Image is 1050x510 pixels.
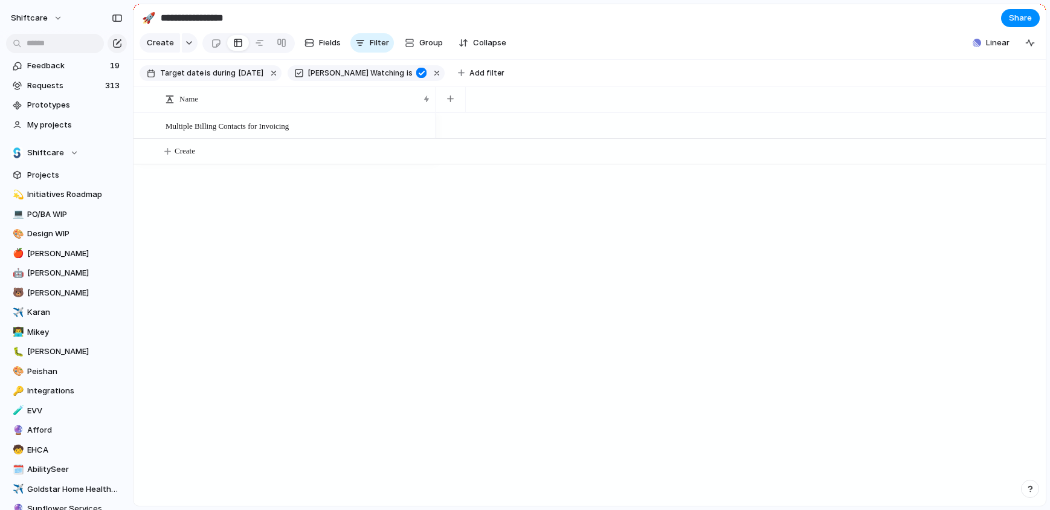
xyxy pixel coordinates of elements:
a: 🗓️AbilitySeer [6,460,127,479]
span: shiftcare [11,12,48,24]
span: Peishan [27,366,123,378]
button: 💻 [11,208,23,221]
span: Goldstar Home Healthcare [27,483,123,495]
span: Integrations [27,385,123,397]
div: 🤖 [13,266,21,280]
a: 🤖[PERSON_NAME] [6,264,127,282]
a: 🎨Peishan [6,363,127,381]
button: isduring [204,66,237,80]
a: Feedback19 [6,57,127,75]
span: Filter [370,37,389,49]
span: 313 [105,80,122,92]
button: shiftcare [5,8,69,28]
a: 🍎[PERSON_NAME] [6,245,127,263]
div: ✈️ [13,306,21,320]
div: 💻PO/BA WIP [6,205,127,224]
button: Share [1001,9,1040,27]
button: 🍎 [11,248,23,260]
a: 💫Initiatives Roadmap [6,186,127,204]
span: [DATE] [239,68,263,79]
div: 👨‍💻 [13,325,21,339]
span: Requests [27,80,101,92]
div: 🧪 [13,404,21,418]
div: 🐻 [13,286,21,300]
span: 19 [110,60,122,72]
button: 🧪 [11,405,23,417]
a: Prototypes [6,96,127,114]
span: Add filter [469,68,504,79]
span: Projects [27,169,123,181]
button: Create [140,33,180,53]
button: ✈️ [11,483,23,495]
span: Create [147,37,174,49]
div: 💻 [13,207,21,221]
button: Add filter [451,65,512,82]
button: Linear [968,34,1014,52]
button: 🐛 [11,346,23,358]
span: Karan [27,306,123,318]
span: is [407,68,413,79]
button: 🎨 [11,366,23,378]
span: PO/BA WIP [27,208,123,221]
a: Projects [6,166,127,184]
button: is [404,66,415,80]
span: Group [419,37,443,49]
button: 🚀 [139,8,158,28]
span: Create [175,145,195,157]
span: Fields [319,37,341,49]
a: ✈️Goldstar Home Healthcare [6,480,127,499]
div: 🐛 [13,345,21,359]
button: 🐻 [11,287,23,299]
div: 🔮 [13,424,21,437]
span: Design WIP [27,228,123,240]
span: Share [1009,12,1032,24]
a: 🧒EHCA [6,441,127,459]
span: [PERSON_NAME] Watching [308,68,404,79]
span: [PERSON_NAME] [27,267,123,279]
div: 🎨 [13,364,21,378]
a: 🧪EVV [6,402,127,420]
button: 🔮 [11,424,23,436]
a: 🔮Afford [6,421,127,439]
button: Filter [350,33,394,53]
button: Group [399,33,449,53]
span: during [211,68,236,79]
span: Name [179,93,198,105]
div: ✈️ [13,482,21,496]
a: 🐛[PERSON_NAME] [6,343,127,361]
span: Afford [27,424,123,436]
span: EVV [27,405,123,417]
a: 🎨Design WIP [6,225,127,243]
a: ✈️Karan [6,303,127,321]
button: 🔑 [11,385,23,397]
span: is [205,68,211,79]
span: [PERSON_NAME] [27,248,123,260]
button: ✈️ [11,306,23,318]
button: Fields [300,33,346,53]
button: 💫 [11,189,23,201]
span: [PERSON_NAME] [27,346,123,358]
div: 💫 [13,188,21,202]
span: Multiple Billing Contacts for Invoicing [166,118,289,132]
div: 🗓️ [13,463,21,477]
span: AbilitySeer [27,463,123,476]
button: 🗓️ [11,463,23,476]
span: Linear [986,37,1010,49]
div: 👨‍💻Mikey [6,323,127,341]
span: [PERSON_NAME] [27,287,123,299]
span: Collapse [473,37,506,49]
div: 🍎 [13,247,21,260]
div: 🧒 [13,443,21,457]
a: 🔑Integrations [6,382,127,400]
button: Shiftcare [6,144,127,162]
button: [DATE] [236,66,266,80]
